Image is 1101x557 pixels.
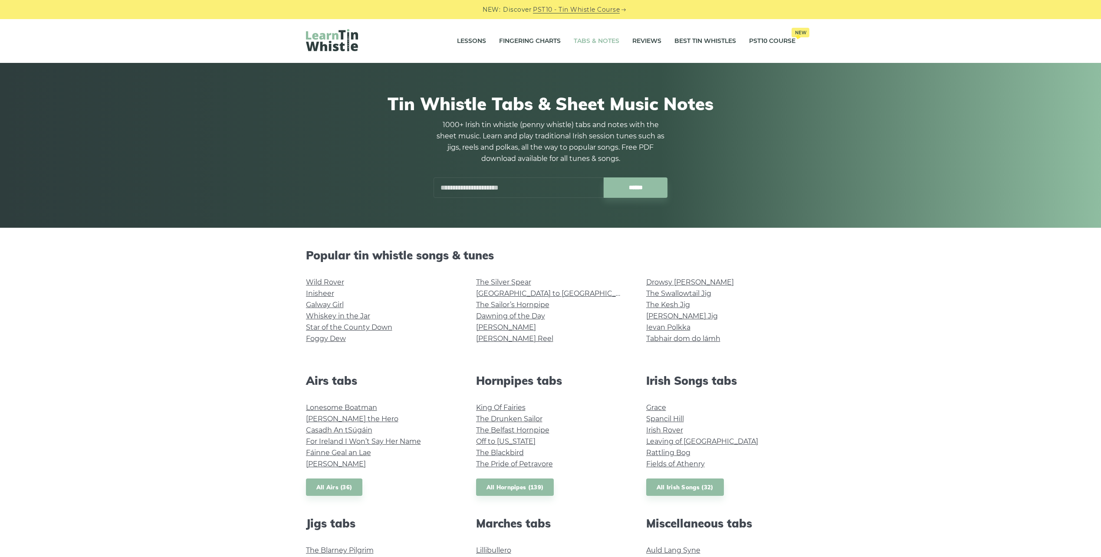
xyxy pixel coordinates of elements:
a: Grace [646,403,666,412]
h2: Hornpipes tabs [476,374,625,387]
a: [GEOGRAPHIC_DATA] to [GEOGRAPHIC_DATA] [476,289,636,298]
a: [PERSON_NAME] Jig [646,312,718,320]
a: Casadh An tSúgáin [306,426,372,434]
a: Fields of Athenry [646,460,705,468]
h2: Airs tabs [306,374,455,387]
a: Whiskey in the Jar [306,312,370,320]
a: Foggy Dew [306,334,346,343]
h2: Marches tabs [476,517,625,530]
a: Leaving of [GEOGRAPHIC_DATA] [646,437,758,446]
img: LearnTinWhistle.com [306,29,358,51]
a: Ievan Polkka [646,323,690,331]
span: New [792,28,809,37]
a: Fingering Charts [499,30,561,52]
a: Lillibullero [476,546,511,554]
a: All Airs (36) [306,478,363,496]
a: The Pride of Petravore [476,460,553,468]
a: Wild Rover [306,278,344,286]
h2: Jigs tabs [306,517,455,530]
a: Off to [US_STATE] [476,437,536,446]
a: Best Tin Whistles [674,30,736,52]
a: Irish Rover [646,426,683,434]
a: The Drunken Sailor [476,415,542,423]
h2: Irish Songs tabs [646,374,795,387]
a: The Belfast Hornpipe [476,426,549,434]
a: The Kesh Jig [646,301,690,309]
a: [PERSON_NAME] Reel [476,334,553,343]
p: 1000+ Irish tin whistle (penny whistle) tabs and notes with the sheet music. Learn and play tradi... [434,119,668,164]
a: All Hornpipes (139) [476,478,554,496]
a: Tabs & Notes [574,30,619,52]
a: Lonesome Boatman [306,403,377,412]
h2: Popular tin whistle songs & tunes [306,249,795,262]
a: King Of Fairies [476,403,526,412]
h2: Miscellaneous tabs [646,517,795,530]
h1: Tin Whistle Tabs & Sheet Music Notes [306,93,795,114]
a: All Irish Songs (32) [646,478,724,496]
a: Inisheer [306,289,334,298]
a: For Ireland I Won’t Say Her Name [306,437,421,446]
a: The Blackbird [476,449,524,457]
a: The Blarney Pilgrim [306,546,374,554]
a: PST10 CourseNew [749,30,795,52]
a: Galway Girl [306,301,344,309]
a: Rattling Bog [646,449,690,457]
a: Star of the County Down [306,323,392,331]
a: The Swallowtail Jig [646,289,711,298]
a: Lessons [457,30,486,52]
a: Auld Lang Syne [646,546,700,554]
a: Tabhair dom do lámh [646,334,720,343]
a: Dawning of the Day [476,312,545,320]
a: The Silver Spear [476,278,531,286]
a: Spancil Hill [646,415,684,423]
a: Drowsy [PERSON_NAME] [646,278,734,286]
a: [PERSON_NAME] [476,323,536,331]
a: Fáinne Geal an Lae [306,449,371,457]
a: [PERSON_NAME] [306,460,366,468]
a: The Sailor’s Hornpipe [476,301,549,309]
a: [PERSON_NAME] the Hero [306,415,398,423]
a: Reviews [632,30,661,52]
